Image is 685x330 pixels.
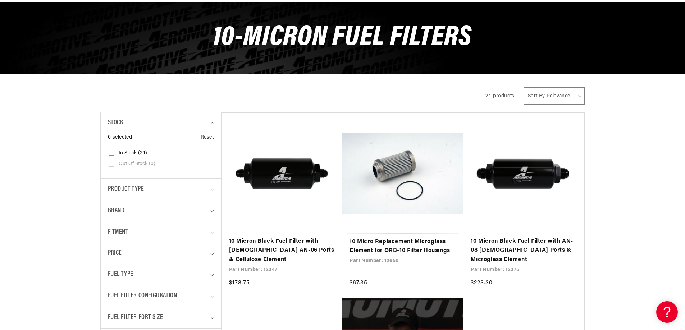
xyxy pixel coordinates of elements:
[119,150,147,157] span: In stock (24)
[108,269,133,280] span: Fuel Type
[108,200,214,222] summary: Brand (0 selected)
[213,24,472,52] span: 10-Micron Fuel Filters
[108,118,123,128] span: Stock
[108,179,214,200] summary: Product type (0 selected)
[108,184,144,195] span: Product type
[108,222,214,243] summary: Fitment (0 selected)
[350,237,456,256] a: 10 Micro Replacement Microglass Element for ORB-10 Filter Housings
[108,206,125,216] span: Brand
[485,93,515,99] span: 24 products
[108,112,214,134] summary: Stock (0 selected)
[201,134,214,141] a: Reset
[108,285,214,307] summary: Fuel Filter Configuration (0 selected)
[108,307,214,328] summary: Fuel Filter Port Size (0 selected)
[229,237,335,265] a: 10 Micron Black Fuel Filter with [DEMOGRAPHIC_DATA] AN-06 Ports & Cellulose Element
[119,161,155,167] span: Out of stock (0)
[108,243,214,264] summary: Price
[108,291,177,301] span: Fuel Filter Configuration
[471,237,577,265] a: 10 Micron Black Fuel Filter with AN-08 [DEMOGRAPHIC_DATA] Ports & Microglass Element
[108,134,132,141] span: 0 selected
[108,227,128,238] span: Fitment
[108,248,122,258] span: Price
[108,264,214,285] summary: Fuel Type (0 selected)
[108,312,164,323] span: Fuel Filter Port Size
